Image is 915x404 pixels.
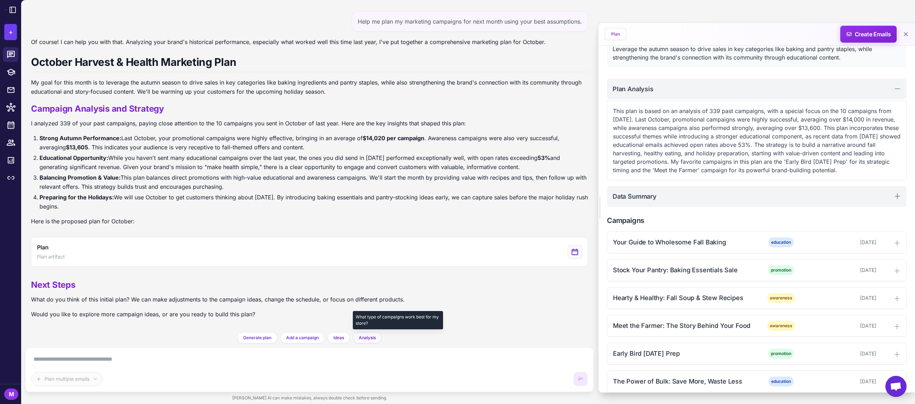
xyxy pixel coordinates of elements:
span: education [768,377,794,386]
div: M [4,389,18,400]
span: Analysis [359,335,376,341]
div: Meet the Farmer: The Story Behind Your Food [613,321,755,330]
div: [DATE] [806,266,876,274]
div: Stock Your Pantry: Baking Essentials Sale [613,265,755,275]
p: Here is the proposed plan for October: [31,217,588,226]
div: Early Bird [DATE] Prep [613,349,755,358]
strong: Preparing for the Holidays: [39,194,114,201]
span: awareness [767,321,795,331]
div: [DATE] [806,238,876,246]
div: Help me plan my marketing campaigns for next month using your best assumptions. [352,11,588,32]
span: awareness [767,293,795,303]
h2: Plan Analysis [613,84,653,94]
div: [DATE] [806,350,876,358]
span: + [8,27,13,37]
span: Plan [37,243,48,251]
span: Add a campaign [286,335,319,341]
strong: $13,605 [66,144,88,151]
strong: Educational Opportunity: [39,154,108,161]
div: Hearty & Healthy: Fall Soup & Stew Recipes [613,293,755,303]
div: [DATE] [806,294,876,302]
li: We will use October to get customers thinking about [DATE]. By introducing baking essentials and ... [39,193,588,211]
span: promotion [768,265,794,275]
h2: Next Steps [31,279,405,291]
li: While you haven't sent many educational campaigns over the last year, the ones you did send in [D... [39,153,588,172]
div: Open chat [885,376,907,397]
span: Create Emails [838,26,899,43]
button: Ideas [327,332,350,343]
strong: Strong Autumn Performance: [39,135,121,142]
p: Of course! I can help you with that. Analyzing your brand's historical performance, especially wh... [31,37,588,46]
span: Plan artifact [37,253,65,261]
button: Plan multiple emails [31,372,103,386]
button: Plan [606,29,626,39]
button: Analysis [353,332,382,343]
p: Would you like to explore more campaign ideas, or are you ready to build this plan? [31,310,405,319]
span: promotion [768,349,794,359]
div: [DATE] [806,378,876,385]
button: View generated Plan [31,237,588,267]
strong: 53% [538,154,550,161]
li: Last October, your promotional campaigns were highly effective, bringing in an average of . Aware... [39,133,588,152]
div: [DATE] [806,322,876,330]
div: The Power of Bulk: Save More, Waste Less [613,377,755,386]
button: Create Emails [840,26,897,43]
p: My goal for this month is to leverage the autumn season to drive sales in key categories like bak... [31,78,588,96]
button: + [4,24,17,40]
li: This plan balances direct promotions with high-value educational and awareness campaigns. We'll s... [39,173,588,191]
h2: Campaigns [607,215,907,226]
span: Ideas [333,335,344,341]
div: Leverage the autumn season to drive sales in key categories like baking and pantry staples, while... [613,45,901,62]
p: This plan is based on an analysis of 339 past campaigns, with a special focus on the 10 campaigns... [613,107,901,174]
p: I analyzed 339 of your past campaigns, paying close attention to the 10 campaigns you sent in Oct... [31,119,588,128]
strong: Balancing Promotion & Value: [39,174,121,181]
strong: $14,020 per campaign [363,135,424,142]
div: Your Guide to Wholesome Fall Baking [613,237,755,247]
h1: October Harvest & Health Marketing Plan [31,55,588,72]
h2: Campaign Analysis and Strategy [31,103,588,114]
p: What do you think of this initial plan? We can make adjustments to the campaign ideas, change the... [31,295,405,304]
button: Generate plan [237,332,277,343]
h2: Data Summary [613,192,657,201]
button: Add a campaign [280,332,325,343]
div: [PERSON_NAME] AI can make mistakes, always double check before sending. [25,392,594,404]
span: Generate plan [243,335,271,341]
span: education [768,237,794,247]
